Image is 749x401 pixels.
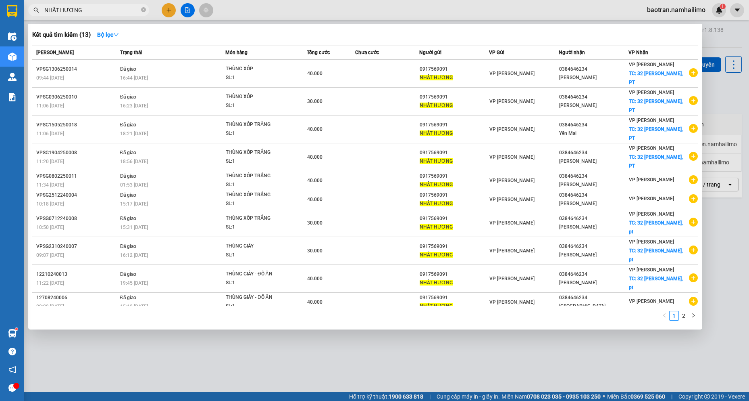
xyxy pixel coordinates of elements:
[8,366,16,374] span: notification
[226,199,286,208] div: SL: 1
[489,126,535,132] span: VP [PERSON_NAME]
[420,172,489,181] div: 0917569091
[8,32,17,41] img: warehouse-icon
[559,50,585,55] span: Người nhận
[226,242,286,251] div: THÙNG GIẤY
[36,75,64,81] span: 09:44 [DATE]
[225,50,248,55] span: Món hàng
[420,65,489,73] div: 0917569091
[32,31,91,39] h3: Kết quả tìm kiếm ( 13 )
[689,152,698,161] span: plus-circle
[629,90,674,95] span: VP [PERSON_NAME]
[559,270,628,279] div: 0384646234
[689,246,698,254] span: plus-circle
[120,271,137,277] span: Đã giao
[120,159,148,164] span: 18:56 [DATE]
[559,101,628,110] div: [PERSON_NAME]
[8,348,16,355] span: question-circle
[559,294,628,302] div: 0384646234
[559,242,628,251] div: 0384646234
[559,73,628,82] div: [PERSON_NAME]
[662,313,667,318] span: left
[420,280,453,286] span: NHẤT HƯƠNG
[559,251,628,259] div: [PERSON_NAME]
[559,129,628,138] div: Yến Mai
[420,103,453,108] span: NHẤT HƯƠNG
[489,299,535,305] span: VP [PERSON_NAME]
[420,201,453,206] span: NHẤT HƯƠNG
[689,297,698,306] span: plus-circle
[8,329,17,338] img: warehouse-icon
[489,71,535,76] span: VP [PERSON_NAME]
[226,120,286,129] div: THÙNG XỐP TRẮNG
[120,66,137,72] span: Đã giao
[679,311,689,321] li: 2
[120,50,142,55] span: Trạng thái
[489,197,535,202] span: VP [PERSON_NAME]
[36,191,118,199] div: VPSG2512240004
[420,158,453,164] span: NHẤT HƯƠNG
[226,191,286,199] div: THÙNG XỐP TRẮNG
[420,214,489,223] div: 0917569091
[36,214,118,223] div: VPSG0712240008
[36,270,118,279] div: 12210240013
[307,276,322,281] span: 40.000
[420,182,453,187] span: NHẤT HƯƠNG
[559,191,628,199] div: 0384646234
[120,225,148,230] span: 15:31 [DATE]
[36,252,64,258] span: 09:07 [DATE]
[226,129,286,138] div: SL: 1
[420,191,489,199] div: 0917569091
[420,270,489,279] div: 0917569091
[120,252,148,258] span: 16:12 [DATE]
[36,201,64,207] span: 10:18 [DATE]
[36,121,118,129] div: VPSG1505250018
[559,223,628,231] div: [PERSON_NAME]
[15,328,18,330] sup: 1
[689,273,698,282] span: plus-circle
[226,181,286,189] div: SL: 1
[628,50,648,55] span: VP Nhận
[689,68,698,77] span: plus-circle
[689,175,698,184] span: plus-circle
[420,242,489,251] div: 0917569091
[120,295,137,300] span: Đã giao
[120,94,137,100] span: Đã giao
[489,220,535,226] span: VP [PERSON_NAME]
[689,218,698,227] span: plus-circle
[97,31,119,38] strong: Bộ lọc
[691,313,696,318] span: right
[489,276,535,281] span: VP [PERSON_NAME]
[36,149,118,157] div: VPSG1904250008
[629,211,674,217] span: VP [PERSON_NAME]
[629,239,674,245] span: VP [PERSON_NAME]
[307,71,322,76] span: 40.000
[120,304,148,309] span: 15:12 [DATE]
[419,50,441,55] span: Người gửi
[36,225,64,230] span: 10:50 [DATE]
[36,294,118,302] div: 12708240006
[307,99,322,104] span: 30.000
[629,145,674,151] span: VP [PERSON_NAME]
[36,304,64,309] span: 09:29 [DATE]
[489,50,504,55] span: VP Gửi
[629,248,683,262] span: TC: 32 [PERSON_NAME], pt
[36,172,118,181] div: VPSG0802250011
[420,121,489,129] div: 0917569091
[36,65,118,73] div: VPSG1306250014
[559,121,628,129] div: 0384646234
[36,182,64,188] span: 11:34 [DATE]
[307,197,322,202] span: 40.000
[120,244,137,249] span: Đã giao
[307,154,322,160] span: 40.000
[629,99,683,113] span: TC: 32 [PERSON_NAME], PT
[226,101,286,110] div: SL: 1
[629,118,674,123] span: VP [PERSON_NAME]
[226,223,286,232] div: SL: 1
[420,294,489,302] div: 0917569091
[629,267,674,273] span: VP [PERSON_NAME]
[307,220,322,226] span: 30.000
[120,150,137,155] span: Đã giao
[489,248,535,254] span: VP [PERSON_NAME]
[420,93,489,101] div: 0917569091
